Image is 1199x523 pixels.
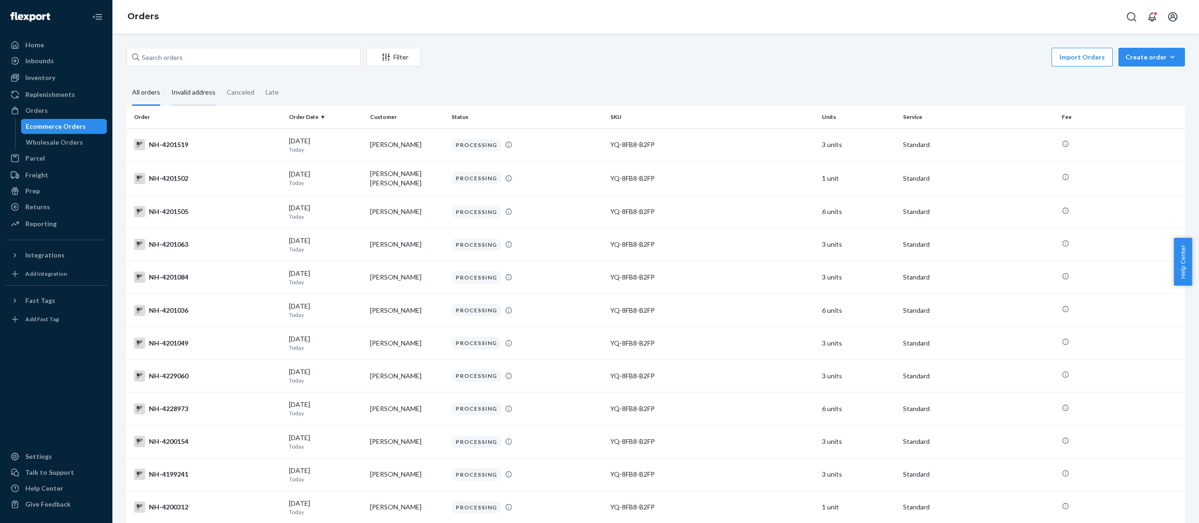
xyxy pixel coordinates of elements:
[6,465,107,480] a: Talk to Support
[903,140,1054,149] p: Standard
[366,425,447,458] td: [PERSON_NAME]
[451,304,501,317] div: PROCESSING
[21,119,107,134] a: Ecommerce Orders
[451,501,501,514] div: PROCESSING
[1051,48,1113,66] button: Import Orders
[818,327,899,360] td: 3 units
[26,122,86,131] div: Ecommerce Orders
[25,90,75,99] div: Replenishments
[818,106,899,128] th: Units
[289,236,363,253] div: [DATE]
[366,294,447,327] td: [PERSON_NAME]
[610,207,814,216] div: YQ-8FB8-B2FP
[903,502,1054,512] p: Standard
[25,154,45,163] div: Parcel
[25,56,54,66] div: Inbounds
[126,48,361,66] input: Search orders
[366,228,447,261] td: [PERSON_NAME]
[1143,7,1162,26] button: Open notifications
[366,195,447,228] td: [PERSON_NAME]
[610,371,814,381] div: YQ-8FB8-B2FP
[366,261,447,294] td: [PERSON_NAME]
[134,436,281,447] div: NH-4200154
[289,344,363,352] p: Today
[610,502,814,512] div: YQ-8FB8-B2FP
[607,106,818,128] th: SKU
[366,458,447,491] td: [PERSON_NAME]
[903,240,1054,249] p: Standard
[6,70,107,85] a: Inventory
[6,199,107,214] a: Returns
[132,80,160,106] div: All orders
[903,371,1054,381] p: Standard
[21,135,107,150] a: Wholesale Orders
[1163,7,1182,26] button: Open account menu
[289,278,363,286] p: Today
[26,138,83,147] div: Wholesale Orders
[289,475,363,483] p: Today
[25,106,48,115] div: Orders
[6,184,107,199] a: Prep
[903,273,1054,282] p: Standard
[818,195,899,228] td: 6 units
[289,400,363,417] div: [DATE]
[285,106,366,128] th: Order Date
[366,360,447,392] td: [PERSON_NAME]
[367,52,420,62] div: Filter
[289,367,363,384] div: [DATE]
[818,161,899,195] td: 1 unit
[610,240,814,249] div: YQ-8FB8-B2FP
[610,140,814,149] div: YQ-8FB8-B2FP
[903,470,1054,479] p: Standard
[289,269,363,286] div: [DATE]
[88,7,107,26] button: Close Navigation
[451,402,501,415] div: PROCESSING
[25,186,40,196] div: Prep
[6,312,107,327] a: Add Fast Tag
[451,172,501,184] div: PROCESSING
[1125,52,1178,62] div: Create order
[6,37,107,52] a: Home
[451,271,501,284] div: PROCESSING
[1174,238,1192,286] span: Help Center
[6,481,107,496] a: Help Center
[25,202,50,212] div: Returns
[366,128,447,161] td: [PERSON_NAME]
[6,151,107,166] a: Parcel
[818,425,899,458] td: 3 units
[610,470,814,479] div: YQ-8FB8-B2FP
[25,73,55,82] div: Inventory
[6,248,107,263] button: Integrations
[6,266,107,281] a: Add Integration
[610,273,814,282] div: YQ-8FB8-B2FP
[6,216,107,231] a: Reporting
[134,370,281,382] div: NH-4229060
[289,146,363,154] p: Today
[366,48,421,66] button: Filter
[6,168,107,183] a: Freight
[818,261,899,294] td: 3 units
[289,499,363,516] div: [DATE]
[6,87,107,102] a: Replenishments
[289,245,363,253] p: Today
[289,213,363,221] p: Today
[6,53,107,68] a: Inbounds
[289,302,363,319] div: [DATE]
[6,103,107,118] a: Orders
[903,339,1054,348] p: Standard
[289,136,363,154] div: [DATE]
[1058,106,1185,128] th: Fee
[171,80,215,106] div: Invalid address
[10,12,50,22] img: Flexport logo
[903,306,1054,315] p: Standard
[289,169,363,187] div: [DATE]
[366,327,447,360] td: [PERSON_NAME]
[451,435,501,448] div: PROCESSING
[903,404,1054,413] p: Standard
[610,174,814,183] div: YQ-8FB8-B2FP
[818,392,899,425] td: 6 units
[25,40,44,50] div: Home
[134,338,281,349] div: NH-4201049
[25,170,48,180] div: Freight
[134,501,281,513] div: NH-4200312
